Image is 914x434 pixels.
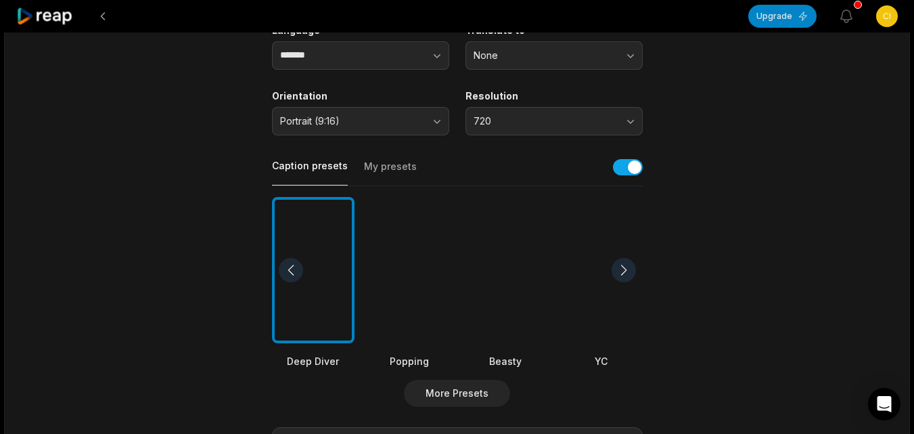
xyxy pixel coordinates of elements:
span: Portrait (9:16) [280,115,422,127]
label: Resolution [465,90,643,102]
button: More Presets [404,380,510,407]
label: Orientation [272,90,449,102]
div: Beasty [464,354,547,368]
span: None [474,49,616,62]
div: Deep Diver [272,354,355,368]
button: Portrait (9:16) [272,107,449,135]
div: Popping [368,354,451,368]
button: My presets [364,160,417,186]
div: Open Intercom Messenger [868,388,900,420]
button: Upgrade [748,5,817,28]
button: 720 [465,107,643,135]
button: Caption presets [272,159,348,186]
button: None [465,41,643,70]
span: 720 [474,115,616,127]
div: YC [560,354,643,368]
